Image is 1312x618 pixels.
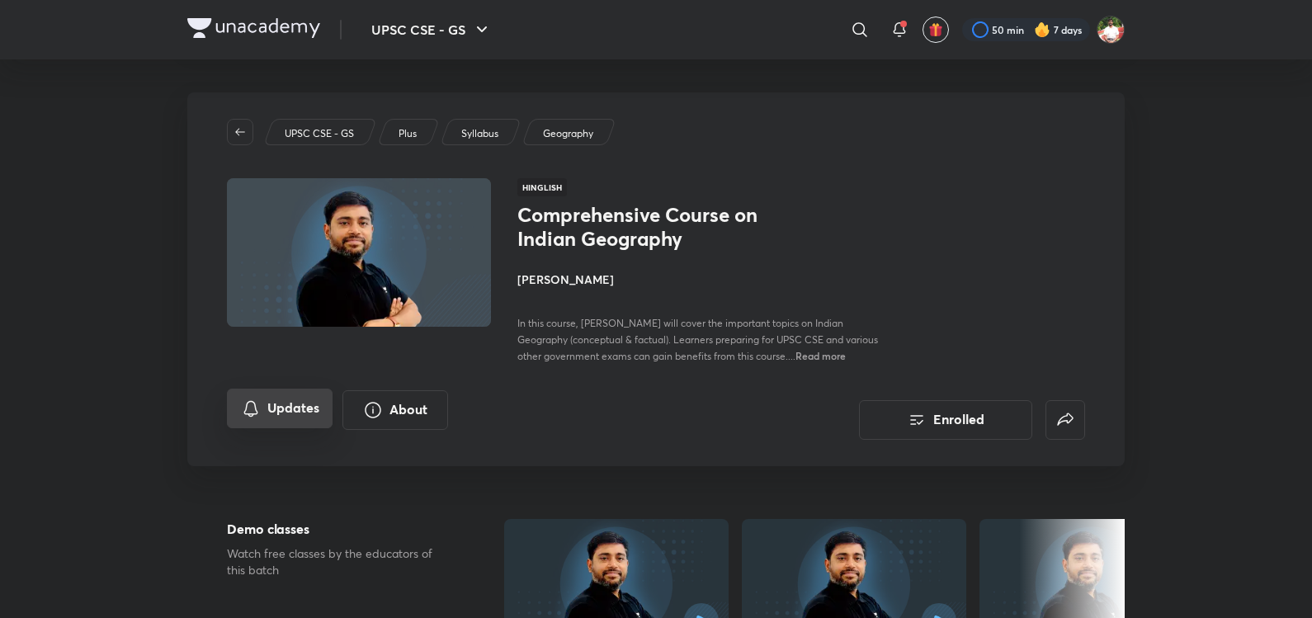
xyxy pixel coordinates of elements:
[361,13,502,46] button: UPSC CSE - GS
[923,17,949,43] button: avatar
[227,545,451,578] p: Watch free classes by the educators of this batch
[540,126,597,141] a: Geography
[517,203,787,251] h1: Comprehensive Course on Indian Geography
[224,177,493,328] img: Thumbnail
[928,22,943,37] img: avatar
[399,126,417,141] p: Plus
[1034,21,1050,38] img: streak
[517,317,878,362] span: In this course, [PERSON_NAME] will cover the important topics on Indian Geography (conceptual & f...
[517,178,567,196] span: Hinglish
[459,126,502,141] a: Syllabus
[187,18,320,42] a: Company Logo
[1097,16,1125,44] img: Shashank Soni
[461,126,498,141] p: Syllabus
[396,126,420,141] a: Plus
[342,390,448,430] button: About
[227,389,333,428] button: Updates
[859,400,1032,440] button: Enrolled
[285,126,354,141] p: UPSC CSE - GS
[227,519,451,539] h5: Demo classes
[795,349,846,362] span: Read more
[1045,400,1085,440] button: false
[187,18,320,38] img: Company Logo
[517,271,887,288] h4: [PERSON_NAME]
[282,126,357,141] a: UPSC CSE - GS
[543,126,593,141] p: Geography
